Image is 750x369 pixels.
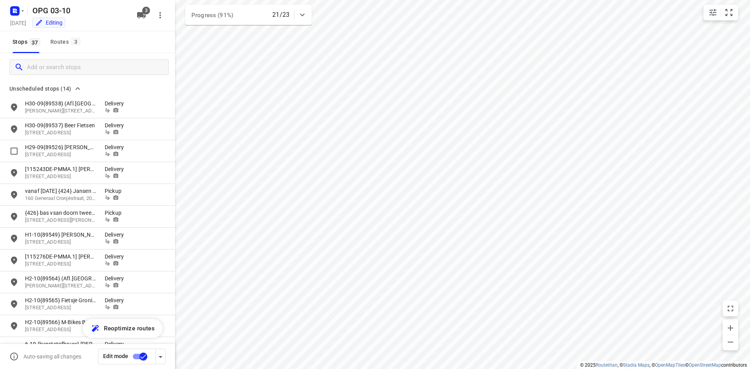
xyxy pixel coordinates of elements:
p: H30-09{89538} (Afl.Den Haag) ZFP [25,100,97,107]
li: © 2025 , © , © © contributors [580,362,747,368]
p: H2-10{89565} Fietsje Groningen (Dumo Fietsen) [25,296,97,304]
p: Delivery [105,318,128,326]
p: H2-10{89564} (Afl.Den Haag) ZFP [25,275,97,282]
div: You are currently in edit mode. [35,19,62,27]
p: Delivery [105,143,128,151]
p: 6-10 {kunststofbouw} Richard van Bemmel [25,340,97,348]
p: Pickup [105,209,128,217]
p: Delivery [105,231,128,239]
p: 35 Burgemeester van Houtplein, 5251PT, Vlijmen, NL [25,217,97,224]
p: Clarenbergweg 8A, 50226, Frechen, DE [25,173,97,180]
a: Routetitan [596,362,618,368]
p: Pickup [105,187,128,195]
span: Progress (91%) [191,12,233,19]
div: Driver app settings [156,351,165,361]
div: Progress (91%)21/23 [185,5,312,25]
p: Murmannstraße 2, 47627, Kevelaer, DE [25,260,97,268]
input: Add or search stops [27,61,168,73]
div: small contained button group [704,5,738,20]
button: More [152,7,168,23]
button: 3 [134,7,149,23]
span: Edit mode [103,353,128,359]
p: [115276DE-PMMA.1] Mirko Mattei [25,253,97,260]
p: [115243DE-PMMA.1] Jonderko Joachim [25,165,97,173]
p: Akerkhof 18, 9711JB, Groningen, NL [25,304,97,312]
span: Reoptimize routes [104,323,155,333]
a: Stadia Maps [623,362,650,368]
p: Prinsesseweg 216, 9717BH, Groningen, NL [25,326,97,333]
p: Delivery [105,100,128,107]
p: Auto-saving all changes [23,353,81,360]
p: H30-09{89537} Beer Fietsen [25,121,97,129]
span: 3 [71,37,80,45]
p: H1-10{89549} Daniel Tweewielers [25,231,97,239]
p: Frederik Hendriklaan 81A, 2582BV, Den Haag, NL [25,107,97,115]
span: 37 [30,38,40,46]
a: OpenMapTiles [655,362,685,368]
p: H29-09{89526} Peeters Bike Totaal [25,143,97,151]
p: Delivery [105,253,128,260]
h5: [DATE] [7,18,29,27]
p: Weimarstraat 31, 2562GP, Den Haag, NL [25,129,97,137]
p: Delivery [105,165,128,173]
p: vanaf 7 okt {424} Jansen Cronje bv [25,187,97,195]
span: Unscheduled stops (14) [9,84,71,93]
p: Delivery [105,340,128,348]
button: Reoptimize routes [83,319,162,338]
p: 21/23 [272,10,289,20]
button: Map settings [705,5,721,20]
button: Unscheduled stops (14) [6,84,84,93]
p: Delivery [105,296,128,304]
span: 3 [142,7,150,14]
div: Routes [50,37,83,47]
p: [STREET_ADDRESS] [25,151,97,159]
span: Stops [12,37,43,47]
p: {426} bas vsan doorn tweewielers [25,209,97,217]
p: Delivery [105,121,128,129]
p: 160 Generaal Cronjéstraat, 2021JN, Haarlem, NL [25,195,97,202]
p: Haarlemmermeerstraat 75, 1058JR, Amsterdam, NL [25,239,97,246]
span: Select [6,143,22,159]
p: H2-10{89566} M-Bikes B.V. [25,318,97,326]
h5: OPG 03-10 [29,4,130,17]
p: Delivery [105,275,128,282]
button: Fit zoom [721,5,737,20]
a: OpenStreetMap [689,362,721,368]
p: Frederik Hendriklaan 81A, 2582BV, Den Haag, NL [25,282,97,290]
